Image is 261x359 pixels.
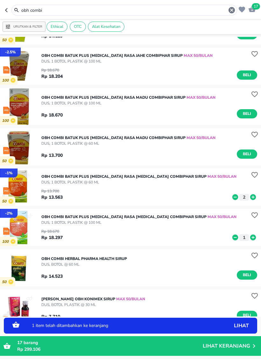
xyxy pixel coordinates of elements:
p: OBH COMBI BATUK PLUS [MEDICAL_DATA] RASA [MEDICAL_DATA] Combiphar SIRUP [41,174,236,179]
p: Urutkan & Filter [13,24,42,29]
button: 2 [239,194,249,201]
p: 1 item telah ditambahkan ke keranjang [32,323,210,328]
span: Beli [242,312,252,319]
p: DUS, 1 BOTOL PLASTIK @ 100 ML [41,100,215,106]
p: 100 [2,78,11,83]
p: 1 [241,234,247,241]
p: Rp 14.523 [41,273,63,280]
span: Beli [242,151,252,157]
img: prekursor-icon.04a7e01b.svg [3,107,10,114]
input: Cari 4000+ produk di sini [21,7,228,14]
p: OBH COMBI BATUK PLUS [MEDICAL_DATA] RASA MADU Combiphar SIRUP [41,135,215,141]
span: Ethical [47,24,67,30]
button: 17 [247,4,256,14]
p: Rp 7.710 [41,313,60,320]
p: - 2 % [5,210,12,216]
button: Beli [237,109,257,118]
div: Alat Kesehatan [88,22,124,32]
button: Beli [237,311,257,320]
p: DUS, 1 BOTOL PLASTIK @ 100 ML [41,220,236,225]
button: Beli [237,150,257,159]
p: Rp 18.670 [41,67,63,73]
div: OTC [70,22,86,32]
span: MAX 50/BULAN [115,296,145,302]
p: OBH COMBI HERBAL Pharma Health SIRUP [41,256,127,262]
p: - 2.5 % [5,49,16,55]
p: Rp 18.204 [41,73,63,80]
p: OBH COMBI BATUK PLUS [MEDICAL_DATA] RASA JAHE Combiphar SIRUP [41,53,213,58]
span: Alat Kesehatan [88,24,124,30]
p: DUS, BOTOL PLASTIK @ 30 ML [41,302,145,308]
p: 50 [2,159,8,163]
p: OBH COMBI BATUK PLUS [MEDICAL_DATA] RASA [MEDICAL_DATA] Combiphar SIRUP [41,214,236,220]
p: 2 [241,194,247,201]
button: Beli [237,70,257,80]
img: prekursor-icon.04a7e01b.svg [3,228,10,235]
p: DUS, BOTOL @ 60 ML [41,262,127,267]
p: [PERSON_NAME] OBH Konimex SIRUP [41,296,145,302]
span: MAX 50/BULAN [183,53,213,58]
p: OBH COMBI BATUK PLUS [MEDICAL_DATA] RASA MADU Combiphar SIRUP [41,95,215,100]
p: 100 [2,239,11,244]
p: Rp 18.670 [41,229,63,234]
span: 17 [252,3,260,10]
p: Rp 18.670 [41,112,63,118]
span: MAX 50/BULAN [186,135,215,140]
p: Rp 18.297 [41,234,63,241]
p: DUS, 1 BOTOL PLASTIK @ 60 ML [41,179,236,185]
img: prekursor-icon.04a7e01b.svg [3,187,10,195]
span: MAX 50/BULAN [207,174,236,179]
span: Rp 299.106 [17,346,40,352]
p: 100 [2,118,11,123]
p: - 1 % [5,170,12,176]
button: 1 [239,234,249,241]
p: 50 [2,199,8,204]
p: 50 [2,280,8,284]
span: Beli [242,72,252,78]
span: Beli [242,272,252,278]
span: Beli [242,110,252,117]
img: prekursor-icon.04a7e01b.svg [3,66,10,74]
p: Rp 13.700 [41,188,63,194]
button: Beli [237,270,257,280]
span: OTC [70,24,86,30]
span: MAX 50/BULAN [186,95,215,100]
span: MAX 50/BULAN [207,214,236,219]
span: 17 [17,340,22,346]
p: 50 [2,38,8,43]
img: prekursor-icon.04a7e01b.svg [3,147,10,154]
p: Rp 13.700 [41,152,63,159]
p: DUS, 1 BOTOL PLASTIK @ 100 ML [41,58,213,64]
p: barang [17,339,203,346]
button: Urutkan & Filter [3,22,46,32]
p: Rp 13.563 [41,194,63,201]
div: Ethical [46,22,67,32]
img: prekursor-icon.04a7e01b.svg [3,316,10,323]
p: DUS, 1 BOTOL PLASTIK @ 60 ML [41,141,215,146]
